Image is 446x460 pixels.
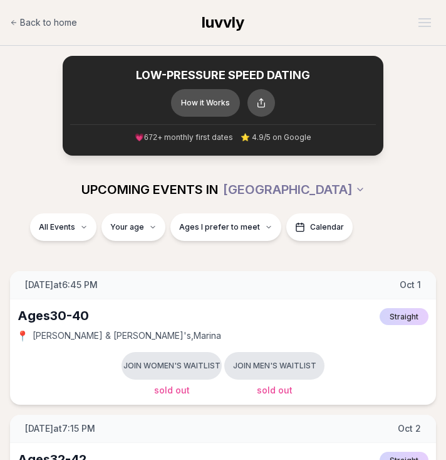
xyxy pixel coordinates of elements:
[223,176,365,203] button: [GEOGRAPHIC_DATA]
[170,213,281,241] button: Ages I prefer to meet
[81,181,218,198] span: UPCOMING EVENTS IN
[33,329,221,342] span: [PERSON_NAME] & [PERSON_NAME]'s , Marina
[202,13,244,31] span: luvvly
[122,352,222,380] button: Join women's waitlist
[400,279,421,291] span: Oct 1
[286,213,353,241] button: Calendar
[10,10,77,35] a: Back to home
[110,222,144,232] span: Your age
[25,279,98,291] span: [DATE] at 6:45 PM
[20,16,77,29] span: Back to home
[25,422,95,435] span: [DATE] at 7:15 PM
[310,222,344,232] span: Calendar
[154,385,190,395] span: Sold Out
[18,331,28,341] span: 📍
[171,89,240,117] button: How it Works
[30,213,96,241] button: All Events
[144,134,158,142] span: 672
[257,385,293,395] span: Sold Out
[18,307,89,324] div: Ages 30-40
[224,352,324,380] button: Join men's waitlist
[398,422,421,435] span: Oct 2
[135,132,234,143] span: 💗 + monthly first dates
[241,132,311,142] span: ⭐ 4.9/5 on Google
[179,222,260,232] span: Ages I prefer to meet
[39,222,75,232] span: All Events
[101,213,165,241] button: Your age
[70,68,376,83] h2: LOW-PRESSURE SPEED DATING
[380,308,428,325] span: Straight
[413,13,436,32] button: Open menu
[202,13,244,33] a: luvvly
